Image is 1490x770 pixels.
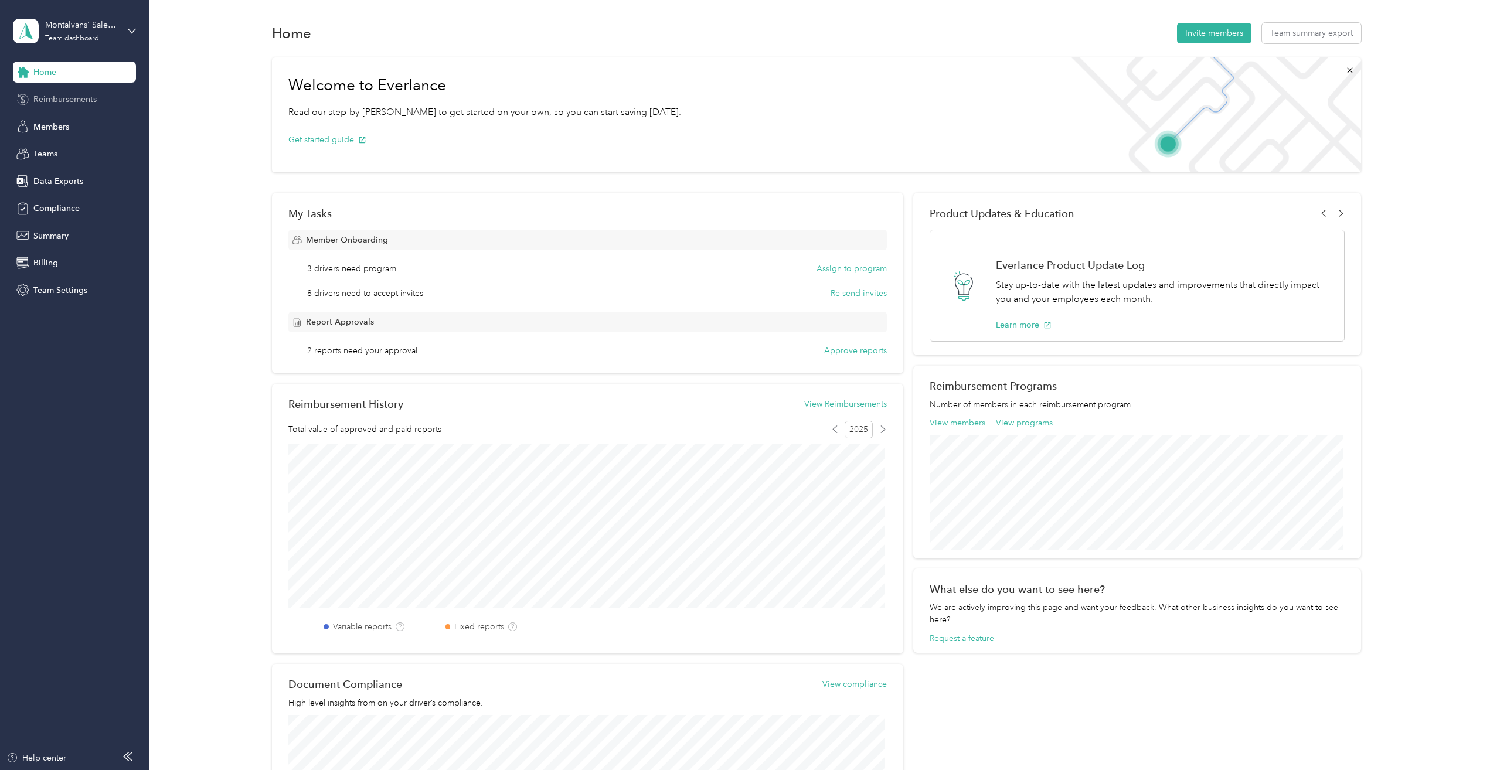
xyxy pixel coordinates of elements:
h2: Document Compliance [288,678,402,690]
span: Reimbursements [33,93,97,105]
button: Help center [6,752,66,764]
span: Summary [33,230,69,242]
span: Compliance [33,202,80,214]
button: Team summary export [1262,23,1361,43]
button: View programs [996,417,1053,429]
button: View Reimbursements [804,398,887,410]
h1: Everlance Product Update Log [996,259,1332,271]
button: Learn more [996,319,1052,331]
button: Request a feature [930,632,994,645]
button: Get started guide [288,134,366,146]
h1: Home [272,27,311,39]
span: Total value of approved and paid reports [288,423,441,435]
span: 3 drivers need program [307,263,396,275]
span: Data Exports [33,175,83,188]
span: Home [33,66,56,79]
iframe: Everlance-gr Chat Button Frame [1424,704,1490,770]
button: View members [930,417,985,429]
span: 2 reports need your approval [307,345,417,357]
span: Member Onboarding [306,234,388,246]
span: 8 drivers need to accept invites [307,287,423,299]
span: Billing [33,257,58,269]
span: 2025 [845,421,873,438]
span: Teams [33,148,57,160]
p: Number of members in each reimbursement program. [930,398,1345,411]
p: Stay up-to-date with the latest updates and improvements that directly impact you and your employ... [996,278,1332,306]
label: Fixed reports [454,621,504,633]
div: What else do you want to see here? [930,583,1345,595]
p: High level insights from on your driver’s compliance. [288,697,886,709]
img: Welcome to everlance [1060,57,1360,172]
h2: Reimbursement History [288,398,403,410]
button: Approve reports [824,345,887,357]
span: Members [33,121,69,133]
div: We are actively improving this page and want your feedback. What other business insights do you w... [930,601,1345,626]
h2: Reimbursement Programs [930,380,1345,392]
div: My Tasks [288,207,886,220]
h1: Welcome to Everlance [288,76,681,95]
button: Re-send invites [831,287,887,299]
button: View compliance [822,678,887,690]
div: Montalvans' Sales, INC [45,19,118,31]
button: Assign to program [817,263,887,275]
span: Report Approvals [306,316,374,328]
div: Team dashboard [45,35,99,42]
span: Product Updates & Education [930,207,1074,220]
button: Invite members [1177,23,1251,43]
label: Variable reports [333,621,392,633]
span: Team Settings [33,284,87,297]
p: Read our step-by-[PERSON_NAME] to get started on your own, so you can start saving [DATE]. [288,105,681,120]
